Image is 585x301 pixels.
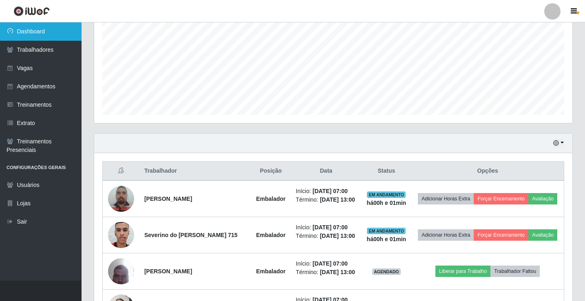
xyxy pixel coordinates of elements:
[256,232,285,238] strong: Embalador
[291,162,362,181] th: Data
[490,266,540,277] button: Trabalhador Faltou
[528,229,557,241] button: Avaliação
[296,268,357,277] li: Término:
[296,187,357,196] li: Início:
[296,196,357,204] li: Término:
[256,196,285,202] strong: Embalador
[474,193,528,204] button: Forçar Encerramento
[144,268,192,275] strong: [PERSON_NAME]
[367,200,406,206] strong: há 00 h e 01 min
[144,196,192,202] strong: [PERSON_NAME]
[435,266,490,277] button: Liberar para Trabalho
[367,236,406,242] strong: há 00 h e 01 min
[367,191,406,198] span: EM ANDAMENTO
[528,193,557,204] button: Avaliação
[418,193,474,204] button: Adicionar Horas Extra
[108,218,134,252] img: 1702091253643.jpeg
[320,233,355,239] time: [DATE] 13:00
[251,162,291,181] th: Posição
[320,269,355,275] time: [DATE] 13:00
[361,162,411,181] th: Status
[108,254,134,288] img: 1722619557508.jpeg
[411,162,564,181] th: Opções
[367,228,406,234] span: EM ANDAMENTO
[372,268,401,275] span: AGENDADO
[108,181,134,216] img: 1686264689334.jpeg
[139,162,251,181] th: Trabalhador
[256,268,285,275] strong: Embalador
[296,223,357,232] li: Início:
[13,6,50,16] img: CoreUI Logo
[418,229,474,241] button: Adicionar Horas Extra
[320,196,355,203] time: [DATE] 13:00
[296,259,357,268] li: Início:
[313,260,348,267] time: [DATE] 07:00
[296,232,357,240] li: Término:
[313,224,348,231] time: [DATE] 07:00
[313,188,348,194] time: [DATE] 07:00
[144,232,238,238] strong: Severino do [PERSON_NAME] 715
[474,229,528,241] button: Forçar Encerramento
